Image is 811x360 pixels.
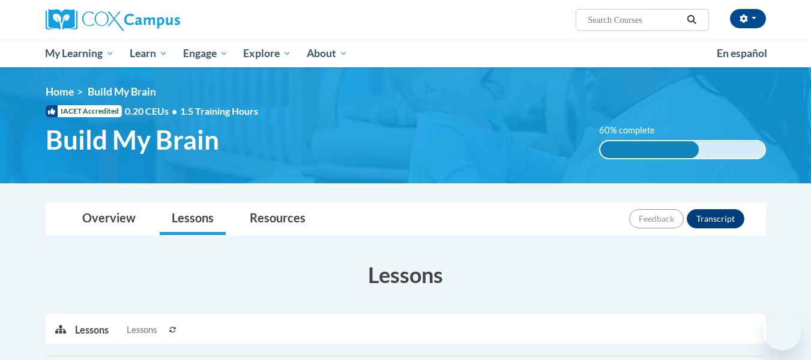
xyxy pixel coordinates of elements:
button: Search [683,13,701,27]
a: Home [46,85,74,98]
p: Lessons [75,323,109,337]
a: Cox Campus [46,9,274,31]
span: 0.20 CEUs [125,105,180,118]
a: Resources [238,203,318,235]
button: Transcript [687,209,744,228]
a: Learn [122,40,175,67]
button: Feedback [629,209,684,228]
a: My Learning [38,40,122,67]
span: Engage [183,46,228,61]
a: About [299,40,355,67]
span: About [307,46,348,61]
span: Learn [130,46,167,61]
img: Cox Campus [46,9,180,31]
span: Build My Brain [88,85,156,98]
div: 60% complete [600,141,699,158]
span: IACET Accredited [46,105,122,117]
a: Overview [70,203,148,235]
span: Explore [243,46,291,61]
iframe: Button to launch messaging window [763,312,801,350]
span: Lessons [127,323,157,337]
a: En español [709,41,775,66]
a: Lessons [160,203,226,235]
label: 60% complete [599,124,668,137]
span: 1.5 Training Hours [180,105,258,117]
input: Search Courses [586,13,683,27]
span: Build My Brain [46,124,219,156]
h3: Lessons [46,260,766,290]
span: • [172,105,177,117]
button: Account Settings [730,9,766,28]
span: En español [717,47,767,59]
span: My Learning [45,46,114,61]
div: Main menu [28,40,784,67]
a: Explore [235,40,299,67]
a: Engage [175,40,236,67]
